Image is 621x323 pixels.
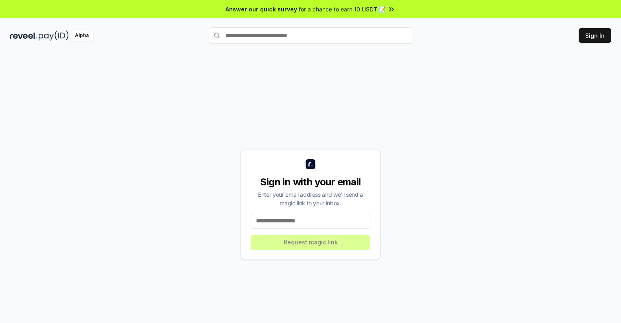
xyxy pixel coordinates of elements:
[299,5,386,13] span: for a chance to earn 10 USDT 📝
[70,31,93,41] div: Alpha
[251,190,370,207] div: Enter your email address and we’ll send a magic link to your inbox.
[251,176,370,189] div: Sign in with your email
[579,28,611,43] button: Sign In
[39,31,69,41] img: pay_id
[10,31,37,41] img: reveel_dark
[225,5,297,13] span: Answer our quick survey
[306,159,315,169] img: logo_small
